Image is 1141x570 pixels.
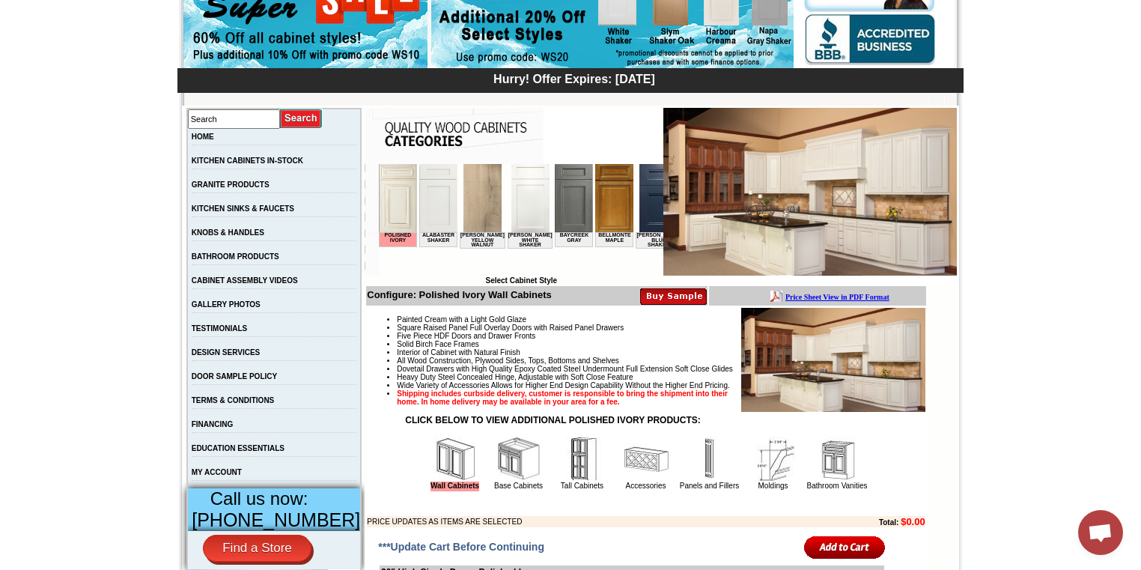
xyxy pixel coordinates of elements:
a: KNOBS & HANDLES [192,228,264,237]
strong: CLICK BELOW TO VIEW ADDITIONAL POLISHED IVORY PRODUCTS: [405,415,700,425]
img: Base Cabinets [496,437,541,482]
td: [PERSON_NAME] Blue Shaker [257,68,302,85]
span: Dovetail Drawers with High Quality Epoxy Coated Steel Undermount Full Extension Soft Close Glides [397,365,733,373]
span: [PHONE_NUMBER] [192,509,360,530]
a: Price Sheet View in PDF Format [17,2,121,15]
span: Wide Variety of Accessories Allows for Higher End Design Capability Without the Higher End Pricing. [397,381,729,389]
span: ***Update Cart Before Continuing [378,541,544,553]
a: Tall Cabinets [561,482,603,490]
a: FINANCING [192,420,234,428]
span: Solid Birch Face Frames [397,340,478,348]
div: Hurry! Offer Expires: [DATE] [185,70,964,86]
b: Select Cabinet Style [485,276,557,285]
b: $0.00 [901,516,925,527]
span: Painted Cream with a Light Gold Glaze [397,315,526,324]
a: Find a Store [203,535,311,562]
a: Panels and Fillers [680,482,739,490]
a: Moldings [758,482,788,490]
b: Configure: Polished Ivory Wall Cabinets [367,289,552,300]
span: Call us now: [210,488,308,509]
td: PRICE UPDATES AS ITEMS ARE SELECTED [367,516,797,527]
a: GRANITE PRODUCTS [192,181,270,189]
span: Five Piece HDF Doors and Drawer Fronts [397,332,535,340]
b: Total: [879,518,898,527]
a: CABINET ASSEMBLY VIDEOS [192,276,298,285]
span: Interior of Cabinet with Natural Finish [397,348,520,357]
input: Submit [280,109,323,129]
a: Bathroom Vanities [807,482,868,490]
img: Tall Cabinets [560,437,605,482]
a: TESTIMONIALS [192,324,247,333]
a: BATHROOM PRODUCTS [192,252,279,261]
img: Moldings [751,437,796,482]
a: Wall Cabinets [430,482,479,491]
a: HOME [192,133,214,141]
a: KITCHEN SINKS & FAUCETS [192,204,294,213]
a: EDUCATION ESSENTIALS [192,444,285,452]
a: DESIGN SERVICES [192,348,261,357]
a: DOOR SAMPLE POLICY [192,372,277,380]
iframe: Browser incompatible [379,164,663,276]
img: Product Image [741,308,925,412]
a: MY ACCOUNT [192,468,242,476]
a: GALLERY PHOTOS [192,300,261,309]
input: Add to Cart [804,535,886,560]
span: Square Raised Panel Full Overlay Doors with Raised Panel Drawers [397,324,624,332]
a: TERMS & CONDITIONS [192,396,275,404]
img: pdf.png [2,4,14,16]
a: Base Cabinets [494,482,543,490]
a: Open chat [1078,510,1123,555]
span: All Wood Construction, Plywood Sides, Tops, Bottoms and Shelves [397,357,618,365]
strong: Shipping includes curbside delivery, customer is responsible to bring the shipment into their hom... [397,389,728,406]
a: KITCHEN CABINETS IN-STOCK [192,157,303,165]
span: Heavy Duty Steel Concealed Hinge, Adjustable with Soft Close Feature [397,373,633,381]
img: Bathroom Vanities [815,437,859,482]
img: Wall Cabinets [433,437,478,482]
img: Panels and Fillers [687,437,732,482]
img: Accessories [624,437,669,482]
img: Polished Ivory [663,108,957,276]
a: Accessories [626,482,666,490]
b: Price Sheet View in PDF Format [17,6,121,14]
